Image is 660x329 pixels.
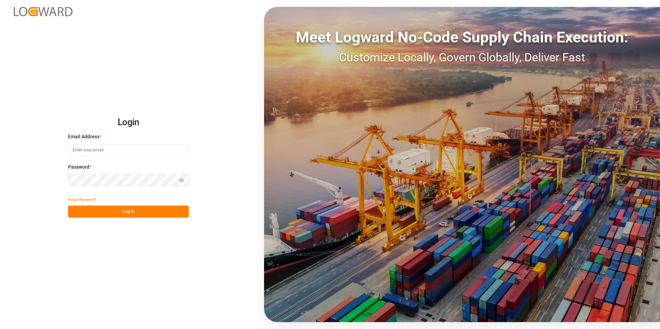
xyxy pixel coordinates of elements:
[68,144,189,156] input: Enter your email
[68,193,96,206] button: Forgot Password?
[68,133,99,140] span: Email Address
[68,163,89,171] span: Password
[264,49,660,66] div: Customize Locally, Govern Globally, Deliver Fast
[264,26,660,49] div: Meet Logward No-Code Supply Chain Execution:
[68,111,189,133] h2: Login
[68,206,189,218] button: Log In
[14,7,72,16] img: Logward_new_orange.png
